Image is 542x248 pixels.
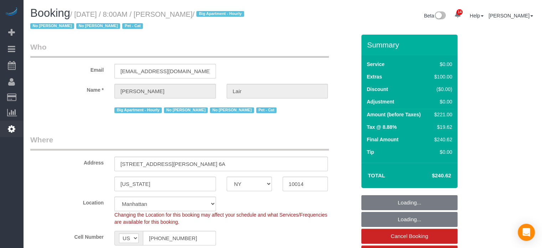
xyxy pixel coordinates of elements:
[451,7,465,23] a: 14
[122,23,143,29] span: Pet - Cat
[30,135,329,151] legend: Where
[4,7,19,17] img: Automaid Logo
[143,231,216,246] input: Cell Number
[114,177,216,191] input: City
[432,136,452,143] div: $240.62
[432,73,452,80] div: $100.00
[361,229,458,244] a: Cancel Booking
[434,11,446,21] img: New interface
[432,111,452,118] div: $221.00
[424,13,446,19] a: Beta
[411,173,451,179] h4: $240.62
[283,177,328,191] input: Zip Code
[25,231,109,241] label: Cell Number
[30,42,329,58] legend: Who
[368,172,385,178] strong: Total
[432,61,452,68] div: $0.00
[367,61,384,68] label: Service
[432,148,452,156] div: $0.00
[367,98,394,105] label: Adjustment
[210,107,254,113] span: No [PERSON_NAME]
[470,13,484,19] a: Help
[367,86,388,93] label: Discount
[114,64,216,79] input: Email
[164,107,208,113] span: No [PERSON_NAME]
[76,23,120,29] span: No [PERSON_NAME]
[367,123,397,131] label: Tax @ 8.88%
[30,7,70,19] span: Booking
[456,9,463,15] span: 14
[432,98,452,105] div: $0.00
[114,84,216,98] input: First Name
[432,86,452,93] div: ($0.00)
[25,64,109,74] label: Email
[489,13,533,19] a: [PERSON_NAME]
[518,224,535,241] div: Open Intercom Messenger
[367,136,398,143] label: Final Amount
[256,107,277,113] span: Pet - Cat
[196,11,244,17] span: Big Apartment - Hourly
[367,111,420,118] label: Amount (before Taxes)
[30,10,246,30] small: / [DATE] / 8:00AM / [PERSON_NAME]
[367,73,382,80] label: Extras
[367,148,374,156] label: Tip
[30,23,74,29] span: No [PERSON_NAME]
[25,197,109,206] label: Location
[25,84,109,93] label: Name *
[114,107,162,113] span: Big Apartment - Hourly
[114,212,327,225] span: Changing the Location for this booking may affect your schedule and what Services/Frequencies are...
[432,123,452,131] div: $19.62
[367,41,454,49] h3: Summary
[227,84,328,98] input: Last Name
[25,157,109,166] label: Address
